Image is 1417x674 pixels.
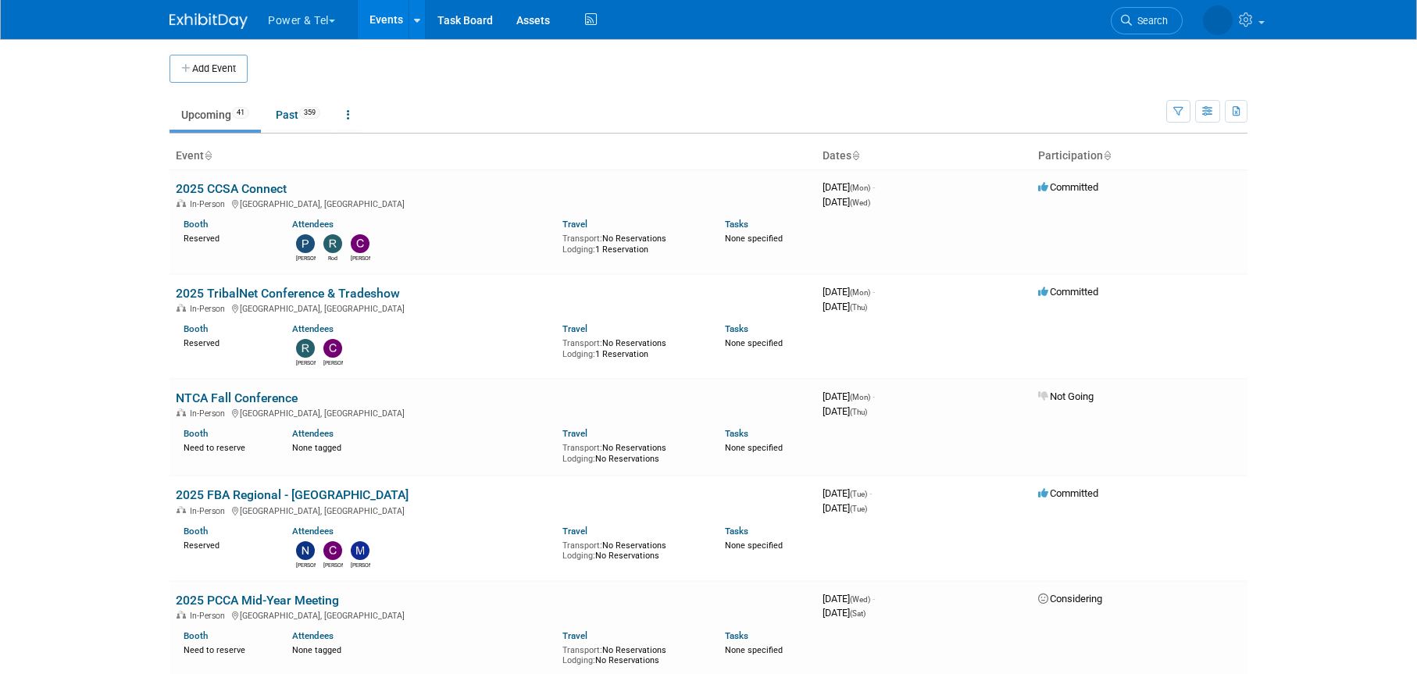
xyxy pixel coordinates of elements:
[1038,390,1094,402] span: Not Going
[323,358,343,367] div: Chad Smith
[323,339,342,358] img: Chad Smith
[850,288,870,297] span: (Mon)
[823,607,866,619] span: [DATE]
[823,286,875,298] span: [DATE]
[873,390,875,402] span: -
[190,408,230,419] span: In-Person
[725,526,748,537] a: Tasks
[176,487,409,502] a: 2025 FBA Regional - [GEOGRAPHIC_DATA]
[184,323,208,334] a: Booth
[184,428,208,439] a: Booth
[176,181,287,196] a: 2025 CCSA Connect
[850,505,867,513] span: (Tue)
[170,100,261,130] a: Upcoming41
[1032,143,1247,169] th: Participation
[292,642,551,656] div: None tagged
[562,630,587,641] a: Travel
[184,230,269,244] div: Reserved
[562,537,701,562] div: No Reservations No Reservations
[873,593,875,604] span: -
[1111,7,1183,34] a: Search
[725,428,748,439] a: Tasks
[1203,5,1233,35] img: Melissa Seibring
[296,234,315,253] img: Paul Beit
[177,304,186,312] img: In-Person Event
[850,184,870,192] span: (Mon)
[176,504,810,516] div: [GEOGRAPHIC_DATA], [GEOGRAPHIC_DATA]
[351,253,370,262] div: Clint Read
[725,219,748,230] a: Tasks
[1038,593,1102,604] span: Considering
[823,405,867,417] span: [DATE]
[725,540,783,551] span: None specified
[296,339,315,358] img: Robin Mayne
[176,197,810,209] div: [GEOGRAPHIC_DATA], [GEOGRAPHIC_DATA]
[850,198,870,207] span: (Wed)
[204,149,212,162] a: Sort by Event Name
[725,234,783,244] span: None specified
[1103,149,1111,162] a: Sort by Participation Type
[725,338,783,348] span: None specified
[1038,487,1098,499] span: Committed
[184,642,269,656] div: Need to reserve
[850,595,870,604] span: (Wed)
[176,608,810,621] div: [GEOGRAPHIC_DATA], [GEOGRAPHIC_DATA]
[184,537,269,551] div: Reserved
[292,323,334,334] a: Attendees
[296,358,316,367] div: Robin Mayne
[562,234,602,244] span: Transport:
[869,487,872,499] span: -
[177,611,186,619] img: In-Person Event
[823,196,870,208] span: [DATE]
[823,502,867,514] span: [DATE]
[170,143,816,169] th: Event
[562,645,602,655] span: Transport:
[296,560,316,569] div: Nate Derbyshire
[850,393,870,401] span: (Mon)
[725,630,748,641] a: Tasks
[562,323,587,334] a: Travel
[562,443,602,453] span: Transport:
[562,540,602,551] span: Transport:
[562,526,587,537] a: Travel
[323,560,343,569] div: Chad Smith
[177,408,186,416] img: In-Person Event
[351,234,369,253] img: Clint Read
[292,219,334,230] a: Attendees
[823,487,872,499] span: [DATE]
[562,219,587,230] a: Travel
[562,440,701,464] div: No Reservations No Reservations
[296,253,316,262] div: Paul Beit
[176,593,339,608] a: 2025 PCCA Mid-Year Meeting
[873,181,875,193] span: -
[323,253,343,262] div: Rod Philp
[816,143,1032,169] th: Dates
[823,301,867,312] span: [DATE]
[850,408,867,416] span: (Thu)
[873,286,875,298] span: -
[184,526,208,537] a: Booth
[232,107,249,119] span: 41
[292,526,334,537] a: Attendees
[177,199,186,207] img: In-Person Event
[184,335,269,349] div: Reserved
[1038,286,1098,298] span: Committed
[176,301,810,314] div: [GEOGRAPHIC_DATA], [GEOGRAPHIC_DATA]
[823,390,875,402] span: [DATE]
[190,506,230,516] span: In-Person
[850,303,867,312] span: (Thu)
[725,323,748,334] a: Tasks
[562,230,701,255] div: No Reservations 1 Reservation
[292,630,334,641] a: Attendees
[562,349,595,359] span: Lodging:
[725,443,783,453] span: None specified
[296,541,315,560] img: Nate Derbyshire
[190,199,230,209] span: In-Person
[562,338,602,348] span: Transport:
[850,490,867,498] span: (Tue)
[184,440,269,454] div: Need to reserve
[170,55,248,83] button: Add Event
[351,560,370,569] div: Mike Melnick
[850,609,866,618] span: (Sat)
[1038,181,1098,193] span: Committed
